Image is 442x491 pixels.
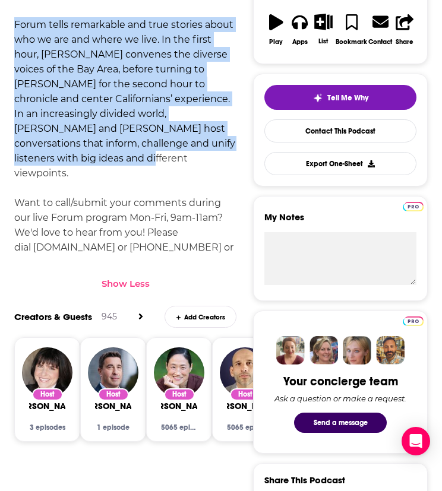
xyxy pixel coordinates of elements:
[264,152,416,175] button: Export One-Sheet
[336,38,367,46] div: Bookmark
[32,388,63,401] div: Host
[396,38,413,46] div: Share
[14,311,92,322] a: Creators & Guests
[318,37,328,45] div: List
[403,200,424,211] a: Pro website
[211,401,279,411] span: [PERSON_NAME]
[227,423,263,432] div: 5065 episodes
[95,423,131,432] div: 1 episode
[88,347,138,398] img: Scott Shafer
[403,315,424,326] a: Pro website
[368,6,393,53] a: Contact
[264,211,416,232] label: My Notes
[154,347,204,398] img: Mina Kim
[274,394,406,403] div: Ask a question or make a request.
[312,6,336,52] button: List
[80,401,147,411] a: Scott Shafer
[165,306,236,328] div: Add Creators
[14,17,236,284] div: Forum tells remarkable and true stories about who we are and where we live. In the first hour, [P...
[220,347,270,398] img: Alexis Madrigal
[276,336,305,365] img: Sydney Profile
[283,374,398,389] div: Your concierge team
[14,401,81,411] a: Rachael Myrow
[376,336,405,365] img: Jon Profile
[403,202,424,211] img: Podchaser Pro
[264,119,416,142] a: Contact This Podcast
[393,6,416,53] button: Share
[14,401,81,411] span: [PERSON_NAME]
[138,311,143,322] a: View All
[80,401,147,411] span: [PERSON_NAME]
[292,38,308,46] div: Apps
[264,85,416,110] button: tell me why sparkleTell Me Why
[403,316,424,326] img: Podchaser Pro
[343,336,371,365] img: Jules Profile
[230,388,261,401] div: Host
[335,6,368,53] button: Bookmark
[29,423,65,432] div: 3 episodes
[146,401,213,411] a: Mina Kim
[102,311,117,322] div: 945
[264,474,345,486] h3: Share This Podcast
[288,6,312,53] button: Apps
[211,401,279,411] a: Alexis Madrigal
[264,6,288,53] button: Play
[402,427,430,455] div: Open Intercom Messenger
[294,413,387,433] button: Send a message
[313,93,323,103] img: tell me why sparkle
[161,423,197,432] div: 5065 episodes
[22,347,72,398] img: Rachael Myrow
[146,401,213,411] span: [PERSON_NAME]
[368,37,392,46] div: Contact
[98,388,129,401] div: Host
[310,336,338,365] img: Barbara Profile
[269,38,283,46] div: Play
[327,93,368,103] span: Tell Me Why
[164,388,195,401] div: Host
